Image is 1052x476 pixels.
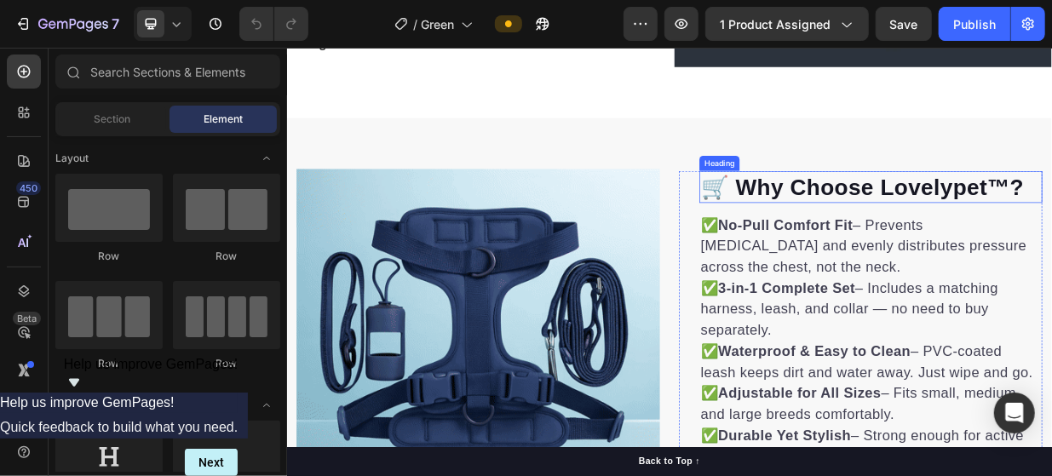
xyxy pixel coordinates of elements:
[95,112,131,127] span: Section
[55,151,89,166] span: Layout
[239,7,308,41] div: Undo/Redo
[7,7,127,41] button: 7
[876,7,932,41] button: Save
[413,15,417,33] span: /
[577,311,760,332] strong: 3-in-1 Complete Set
[64,357,239,371] span: Help us improve GemPages!
[55,356,163,371] div: Row
[55,54,280,89] input: Search Sections & Elements
[577,227,756,248] strong: No-Pull Comfort Fit
[720,15,831,33] span: 1 product assigned
[64,357,239,393] button: Show survey - Help us improve GemPages!
[577,451,795,473] strong: Adjustable for All Sizes
[112,14,119,34] p: 7
[577,395,834,416] strong: Waterproof & Easy to Clean
[705,7,869,41] button: 1 product assigned
[939,7,1010,41] button: Publish
[55,249,163,264] div: Row
[953,15,996,33] div: Publish
[551,165,1009,208] h2: 🛒 Why Choose Lovelypet™?
[994,393,1035,433] div: Open Intercom Messenger
[555,147,601,163] div: Heading
[253,145,280,172] span: Toggle open
[890,17,918,32] span: Save
[13,312,41,325] div: Beta
[173,356,280,371] div: Row
[421,15,454,33] span: Green
[287,48,1052,476] iframe: Design area
[16,181,41,195] div: 450
[173,249,280,264] div: Row
[204,112,243,127] span: Element
[253,392,280,419] span: Toggle open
